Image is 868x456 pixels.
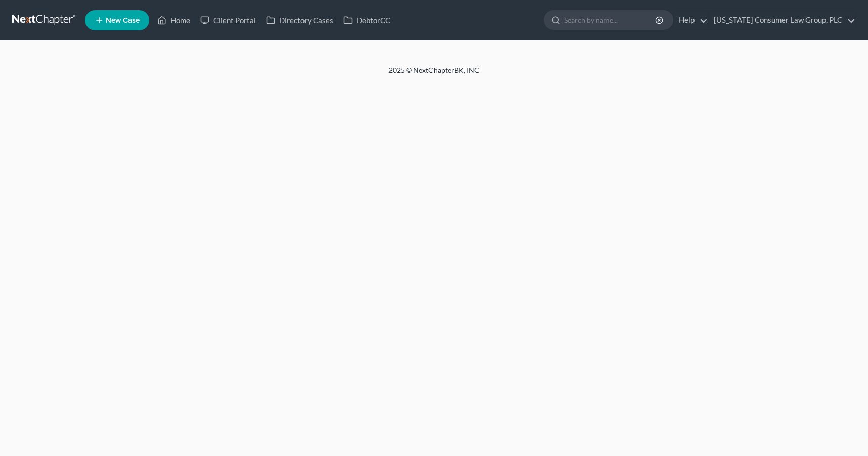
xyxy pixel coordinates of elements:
input: Search by name... [564,11,657,29]
div: 2025 © NextChapterBK, INC [146,65,722,84]
a: Home [152,11,195,29]
a: DebtorCC [338,11,396,29]
span: New Case [106,17,140,24]
a: Directory Cases [261,11,338,29]
a: [US_STATE] Consumer Law Group, PLC [709,11,855,29]
a: Client Portal [195,11,261,29]
a: Help [674,11,708,29]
